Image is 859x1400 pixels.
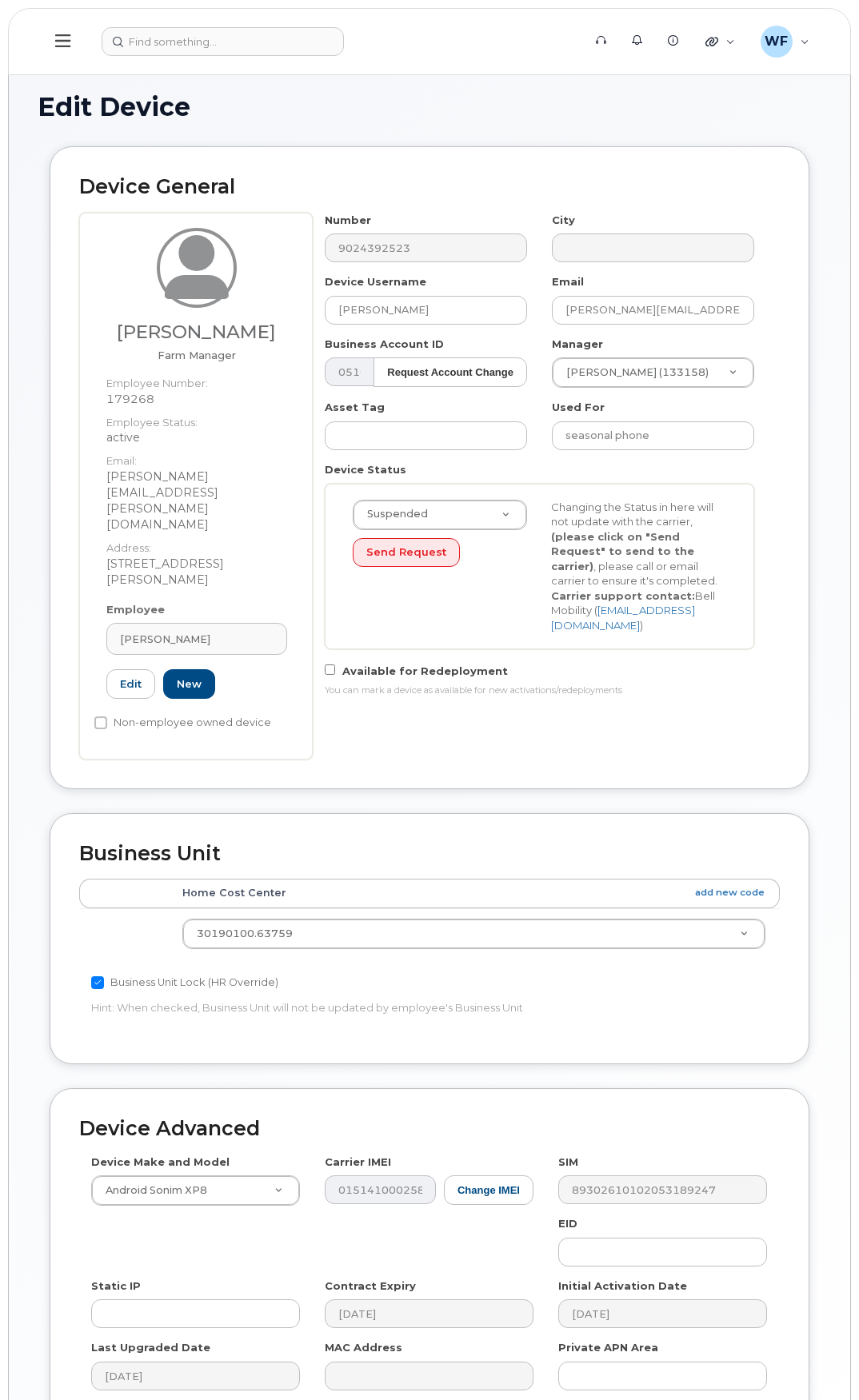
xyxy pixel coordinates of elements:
strong: Carrier support contact: [551,589,695,602]
label: Employee [106,602,165,617]
h2: Device General [79,176,780,198]
span: Job title [158,349,236,361]
div: Changing the Status in here will not update with the carrier, , please call or email carrier to e... [539,500,737,633]
input: Available for Redeployment [325,664,335,675]
button: Send Request [353,538,460,568]
label: SIM [558,1155,578,1170]
dt: Email: [106,445,287,469]
span: Android Sonim XP8 [96,1183,207,1198]
label: Last Upgraded Date [91,1340,210,1355]
label: Static IP [91,1278,141,1294]
span: [PERSON_NAME] (133158) [557,365,709,380]
label: Contract Expiry [325,1278,416,1294]
label: Used For [552,400,605,415]
a: New [163,669,215,699]
strong: Request Account Change [387,366,513,378]
dd: [STREET_ADDRESS][PERSON_NAME] [106,556,287,588]
label: MAC Address [325,1340,402,1355]
a: [PERSON_NAME] (133158) [553,358,753,387]
label: Carrier IMEI [325,1155,391,1170]
label: City [552,213,575,228]
span: Suspended [358,507,428,521]
dt: Employee Number: [106,368,287,391]
label: Device Status [325,462,406,477]
h2: Business Unit [79,843,780,865]
dd: [PERSON_NAME][EMAIL_ADDRESS][PERSON_NAME][DOMAIN_NAME] [106,469,287,532]
span: [PERSON_NAME] [120,632,210,647]
dd: 179268 [106,391,287,407]
a: Android Sonim XP8 [92,1176,299,1205]
dt: Address: [106,532,287,556]
label: Email [552,274,584,289]
span: Available for Redeployment [342,664,508,677]
a: Edit [106,669,155,699]
h1: Edit Device [38,93,821,121]
input: Non-employee owned device [94,716,107,729]
strong: (please click on "Send Request" to send to the carrier) [551,530,694,572]
label: Device Username [325,274,426,289]
a: 30190100.63759 [183,919,765,948]
label: Private APN Area [558,1340,658,1355]
label: Business Account ID [325,337,444,352]
h2: Device Advanced [79,1118,780,1140]
label: Number [325,213,371,228]
label: Non-employee owned device [94,713,271,732]
dd: active [106,429,287,445]
a: Suspended [354,501,526,529]
h3: [PERSON_NAME] [106,322,287,342]
div: You can mark a device as available for new activations/redeployments [325,684,754,697]
input: Business Unit Lock (HR Override) [91,976,104,989]
label: Asset Tag [325,400,385,415]
button: Request Account Change [374,357,527,387]
p: Hint: When checked, Business Unit will not be updated by employee's Business Unit [91,1000,533,1015]
label: Business Unit Lock (HR Override) [91,973,278,992]
label: Manager [552,337,603,352]
button: Change IMEI [444,1175,533,1205]
label: Device Make and Model [91,1155,230,1170]
dt: Employee Status: [106,407,287,430]
a: add new code [695,886,765,899]
th: Home Cost Center [168,879,780,907]
label: EID [558,1216,577,1231]
a: [PERSON_NAME] [106,623,287,655]
span: 30190100.63759 [197,927,293,939]
a: [EMAIL_ADDRESS][DOMAIN_NAME] [551,604,695,632]
label: Initial Activation Date [558,1278,687,1294]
